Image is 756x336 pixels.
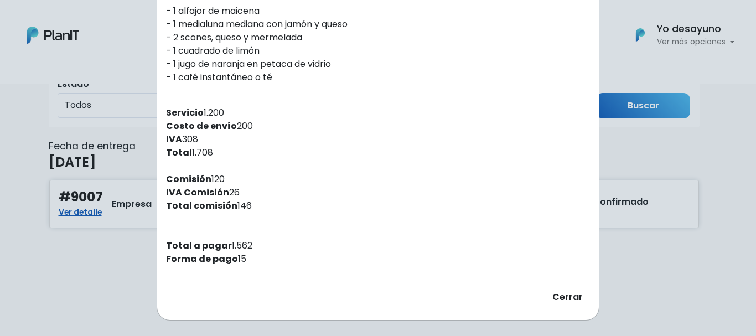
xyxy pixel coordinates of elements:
strong: IVA Comisión [166,186,229,199]
div: ¿Necesitás ayuda? [57,11,159,32]
strong: Total a pagar [166,239,232,252]
button: Cerrar [545,284,590,311]
strong: Total [166,146,192,159]
strong: IVA [166,133,182,146]
p: - 1 alfajor de maicena - 1 medialuna mediana con jamón y queso - 2 scones, queso y mermelada - 1 ... [166,4,590,84]
strong: Comisión [166,173,211,185]
strong: Costo de envío [166,120,237,132]
strong: Servicio [166,106,204,119]
strong: Total comisión [166,199,237,212]
strong: Forma de pago [166,252,238,265]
